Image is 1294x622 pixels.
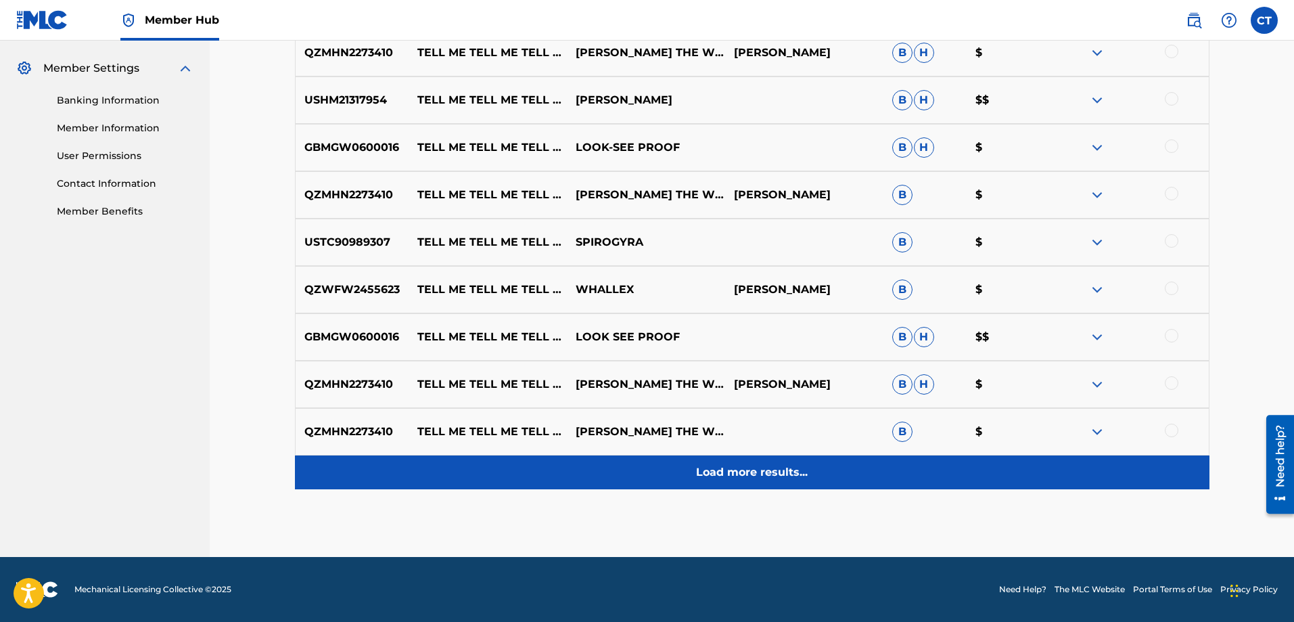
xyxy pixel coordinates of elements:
span: H [914,374,934,395]
p: [PERSON_NAME] THE WIND [567,424,725,440]
span: B [892,232,912,252]
p: SPIROGYRA [567,234,725,250]
span: B [892,327,912,347]
p: [PERSON_NAME] [725,282,883,298]
p: $ [967,234,1050,250]
img: expand [1089,92,1105,108]
p: $$ [967,329,1050,345]
p: USTC90989307 [296,234,409,250]
a: The MLC Website [1055,583,1125,596]
div: Drag [1230,571,1239,611]
span: B [892,43,912,63]
p: TELL ME TELL ME TELL ME [409,376,567,393]
img: expand [1089,376,1105,393]
img: expand [1089,139,1105,156]
a: Banking Information [57,93,193,108]
p: QZMHN2273410 [296,187,409,203]
p: Load more results... [696,464,808,481]
span: Member Hub [145,12,219,28]
span: H [914,90,934,110]
p: $$ [967,92,1050,108]
span: H [914,43,934,63]
p: LOOK-SEE PROOF [567,139,725,156]
p: TELL ME TELL ME TELL ME [409,329,567,345]
span: B [892,280,912,300]
p: GBMGW0600016 [296,329,409,345]
a: Member Benefits [57,204,193,219]
p: $ [967,45,1050,61]
img: expand [1089,424,1105,440]
span: B [892,90,912,110]
span: Mechanical Licensing Collective © 2025 [74,583,231,596]
a: Public Search [1180,7,1207,34]
img: expand [1089,45,1105,61]
a: User Permissions [57,149,193,163]
p: $ [967,376,1050,393]
p: TELL ME TELL ME TELL ME [409,282,567,298]
span: H [914,327,934,347]
p: TELL ME TELL ME TELL ME [409,92,567,108]
span: B [892,374,912,395]
p: [PERSON_NAME] [725,45,883,61]
img: Member Settings [16,60,32,76]
img: search [1186,12,1202,28]
iframe: Resource Center [1256,410,1294,519]
p: [PERSON_NAME] [725,376,883,393]
p: [PERSON_NAME] THE WIND;PIXY THE UNICORN [567,376,725,393]
p: [PERSON_NAME] [567,92,725,108]
a: Contact Information [57,177,193,191]
p: [PERSON_NAME] [725,187,883,203]
a: Privacy Policy [1220,583,1278,596]
p: TELL ME TELL ME TELL ME [409,234,567,250]
div: Help [1216,7,1243,34]
img: MLC Logo [16,10,68,30]
a: Portal Terms of Use [1133,583,1212,596]
p: WHALLEX [567,282,725,298]
img: expand [1089,187,1105,203]
p: TELL ME TELL ME TELL ME [409,139,567,156]
p: $ [967,424,1050,440]
p: $ [967,187,1050,203]
p: TELL ME TELL ME TELL ME [409,187,567,203]
img: expand [177,60,193,76]
p: [PERSON_NAME] THE WIND,PIXY THE UNICORN [567,187,725,203]
p: GBMGW0600016 [296,139,409,156]
div: User Menu [1251,7,1278,34]
img: Top Rightsholder [120,12,137,28]
p: [PERSON_NAME] THE WIND [567,45,725,61]
img: logo [16,581,58,598]
p: LOOK SEE PROOF [567,329,725,345]
span: H [914,137,934,158]
p: TELL ME TELL ME TELL ME [409,424,567,440]
span: B [892,137,912,158]
p: $ [967,139,1050,156]
a: Member Information [57,121,193,135]
p: $ [967,282,1050,298]
p: QZMHN2273410 [296,376,409,393]
img: expand [1089,234,1105,250]
img: expand [1089,282,1105,298]
img: help [1221,12,1237,28]
p: TELL ME TELL ME TELL ME [409,45,567,61]
span: B [892,422,912,442]
span: Member Settings [43,60,139,76]
iframe: Chat Widget [1226,557,1294,622]
p: USHM21317954 [296,92,409,108]
a: Need Help? [999,583,1046,596]
span: B [892,185,912,205]
p: QZMHN2273410 [296,424,409,440]
p: QZWFW2455623 [296,282,409,298]
img: expand [1089,329,1105,345]
p: QZMHN2273410 [296,45,409,61]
